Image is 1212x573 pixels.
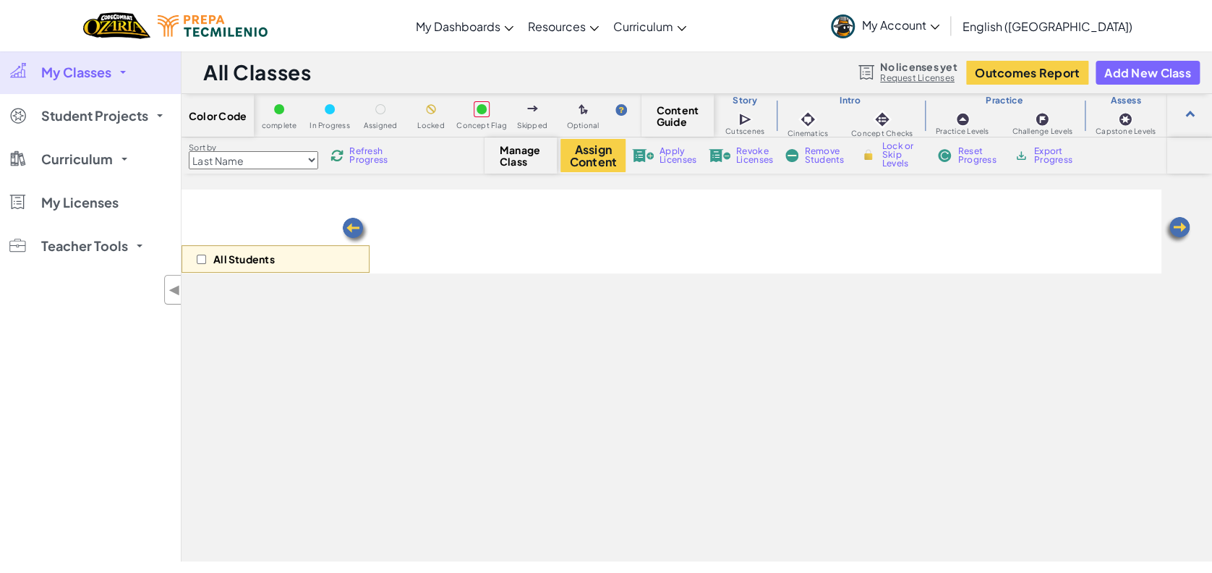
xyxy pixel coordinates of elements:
span: Content Guide [657,104,699,127]
span: Refresh Progress [349,147,394,164]
img: IconLock.svg [861,148,876,161]
h3: Practice [924,95,1084,106]
p: All Students [213,253,275,265]
h3: Assess [1084,95,1167,106]
span: Apply Licenses [660,147,696,164]
span: Concept Flag [456,122,507,130]
label: Sort by [189,142,318,153]
span: Resources [528,19,586,34]
span: complete [262,122,297,130]
img: Arrow_Left.png [1163,216,1192,245]
span: My Licenses [41,196,119,209]
img: IconPracticeLevel.svg [955,112,970,127]
img: Arrow_Left.png [341,216,370,245]
span: Teacher Tools [41,239,128,252]
a: English ([GEOGRAPHIC_DATA]) [955,7,1140,46]
img: IconReset.svg [937,149,952,162]
span: Lock or Skip Levels [882,142,924,168]
span: Cinematics [788,130,828,137]
span: Assigned [364,122,398,130]
span: Student Projects [41,109,148,122]
img: Home [83,11,150,41]
img: IconArchive.svg [1014,149,1028,162]
img: IconCinematic.svg [798,109,818,130]
span: Manage Class [500,144,542,167]
span: Optional [567,122,599,130]
span: Remove Students [804,147,848,164]
span: Challenge Levels [1012,127,1072,135]
img: IconLicenseRevoke.svg [709,149,730,162]
img: IconCutscene.svg [738,111,754,127]
button: Assign Content [560,139,626,172]
span: Color Code [189,110,247,122]
img: IconCapstoneLevel.svg [1118,112,1132,127]
a: Curriculum [606,7,694,46]
span: Reset Progress [957,147,1001,164]
span: Practice Levels [936,127,989,135]
a: My Dashboards [409,7,521,46]
span: Concept Checks [851,130,913,137]
h3: Story [714,95,776,106]
a: Request Licenses [880,72,957,84]
img: IconReload.svg [330,149,343,162]
img: IconRemoveStudents.svg [785,149,798,162]
span: Revoke Licenses [736,147,773,164]
span: Locked [417,122,444,130]
span: Export Progress [1034,147,1078,164]
span: Curriculum [41,153,113,166]
img: IconHint.svg [615,104,627,116]
img: IconChallengeLevel.svg [1035,112,1049,127]
img: IconLicenseApply.svg [632,149,654,162]
span: In Progress [310,122,350,130]
img: IconSkippedLevel.svg [527,106,538,111]
span: My Account [862,17,939,33]
button: Outcomes Report [966,61,1088,85]
a: My Account [824,3,947,48]
span: No licenses yet [880,61,957,72]
span: Curriculum [613,19,673,34]
span: Capstone Levels [1096,127,1156,135]
a: Resources [521,7,606,46]
span: Cutscenes [725,127,764,135]
span: English ([GEOGRAPHIC_DATA]) [963,19,1132,34]
img: IconInteractive.svg [872,109,892,130]
h3: Intro [776,95,924,106]
img: avatar [831,14,855,38]
h1: All Classes [203,59,311,86]
img: IconOptionalLevel.svg [579,104,588,116]
a: Ozaria by CodeCombat logo [83,11,150,41]
span: My Classes [41,66,111,79]
span: ◀ [168,279,181,300]
span: My Dashboards [416,19,500,34]
button: Add New Class [1096,61,1200,85]
span: Skipped [517,122,547,130]
img: Tecmilenio logo [158,15,268,37]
